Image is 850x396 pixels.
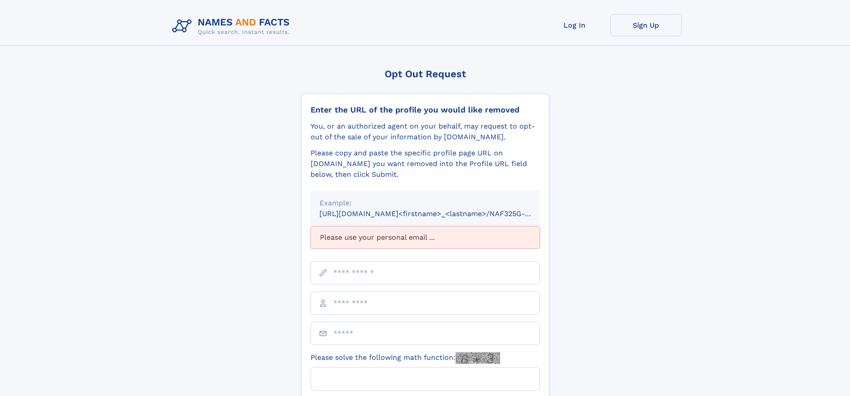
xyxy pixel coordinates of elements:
img: Logo Names and Facts [169,14,297,38]
div: Please copy and paste the specific profile page URL on [DOMAIN_NAME] you want removed into the Pr... [311,148,540,180]
small: [URL][DOMAIN_NAME]<firstname>_<lastname>/NAF325G-xxxxxxxx [319,209,557,218]
div: You, or an authorized agent on your behalf, may request to opt-out of the sale of your informatio... [311,121,540,142]
div: Example: [319,198,531,208]
div: Opt Out Request [301,68,549,79]
div: Enter the URL of the profile you would like removed [311,105,540,115]
a: Sign Up [610,14,682,36]
label: Please solve the following math function: [311,352,500,364]
div: Please use your personal email ... [311,226,540,249]
a: Log In [539,14,610,36]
